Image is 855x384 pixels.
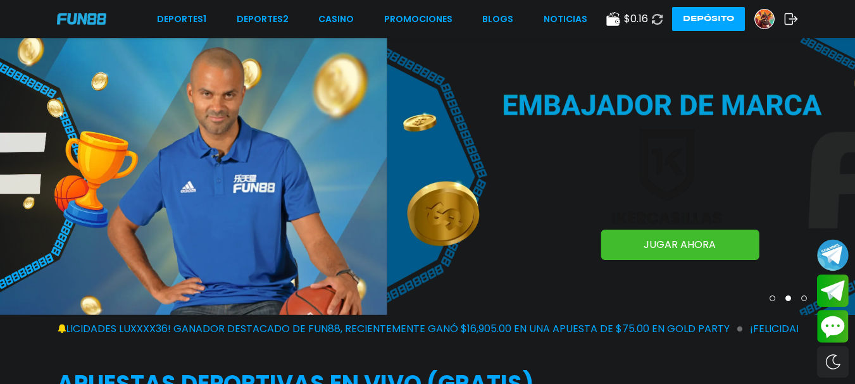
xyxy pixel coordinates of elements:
img: Avatar [755,9,774,28]
a: BLOGS [482,13,513,26]
div: Switch theme [817,346,849,378]
a: Deportes2 [237,13,289,26]
img: Company Logo [57,13,106,24]
button: Join telegram [817,275,849,307]
button: Depósito [672,7,745,31]
span: $ 0.16 [624,11,648,27]
button: Join telegram channel [817,238,849,271]
a: Promociones [384,13,452,26]
span: ¡FELICIDADES luxxxx36! GANADOR DESTACADO DE FUN88, RECIENTEMENTE GANÓ $16,905.00 EN UNA APUESTA D... [51,321,742,337]
a: CASINO [318,13,354,26]
a: JUGAR AHORA [601,230,759,260]
button: Contact customer service [817,310,849,343]
a: NOTICIAS [544,13,587,26]
a: Avatar [754,9,784,29]
a: Deportes1 [157,13,206,26]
